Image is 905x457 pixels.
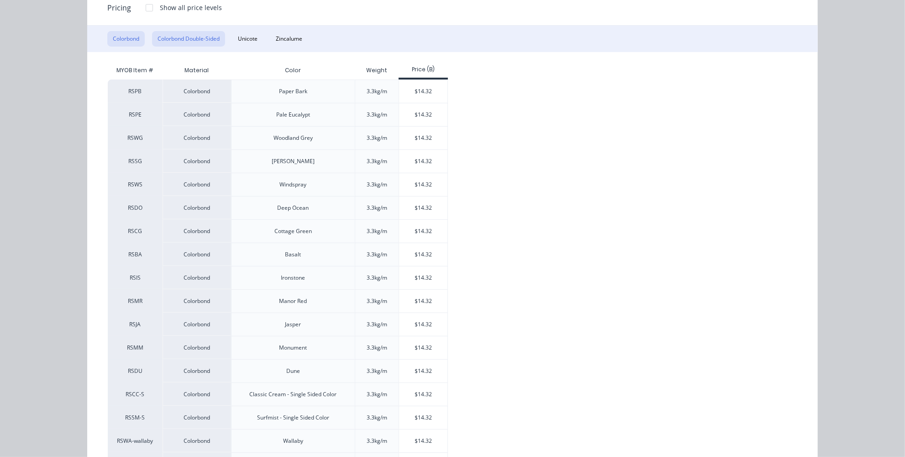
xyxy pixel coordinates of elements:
div: Material [163,61,231,80]
div: RSPE [108,103,163,126]
div: RSWA-wallaby [108,429,163,452]
div: Monument [279,344,307,352]
div: 3.3kg/m [367,227,387,235]
div: 3.3kg/m [367,367,387,375]
div: RSWG [108,126,163,149]
div: Pale Eucalypt [276,111,310,119]
div: Colorbond [163,289,231,313]
span: Pricing [107,2,131,13]
div: 3.3kg/m [367,274,387,282]
div: Colorbond [163,196,231,219]
div: Colorbond [163,359,231,383]
div: Colorbond [163,219,231,243]
div: Weight [359,59,395,82]
div: Colorbond [163,80,231,103]
div: Cottage Green [274,227,312,235]
div: 3.3kg/m [367,157,387,165]
div: Colorbond [163,336,231,359]
div: Deep Ocean [278,204,309,212]
div: $14.32 [399,127,448,149]
button: Colorbond Double-Sided [152,31,225,47]
div: Paper Bark [279,87,307,96]
div: Colorbond [163,429,231,452]
div: RSPB [108,80,163,103]
div: RSJA [108,313,163,336]
div: Colorbond [163,266,231,289]
div: $14.32 [399,383,448,406]
div: Dune [286,367,300,375]
div: Wallaby [283,437,303,445]
div: $14.32 [399,173,448,196]
div: Ironstone [281,274,305,282]
button: Unicote [232,31,263,47]
div: Price (B) [399,65,448,74]
div: 3.3kg/m [367,204,387,212]
div: Colorbond [163,103,231,126]
div: $14.32 [399,313,448,336]
div: 3.3kg/m [367,87,387,96]
div: 3.3kg/m [367,111,387,119]
div: RSIS [108,266,163,289]
div: RSMR [108,289,163,313]
button: Colorbond [107,31,145,47]
div: $14.32 [399,336,448,359]
div: RSWS [108,173,163,196]
div: Colorbond [163,173,231,196]
div: Windspray [280,181,307,189]
div: RSCC-S [108,383,163,406]
div: 3.3kg/m [367,297,387,305]
div: $14.32 [399,150,448,173]
div: Classic Cream - Single Sided Color [250,390,337,399]
button: Zincalume [270,31,308,47]
div: 3.3kg/m [367,250,387,259]
div: RSSG [108,149,163,173]
div: RSMM [108,336,163,359]
div: RSCG [108,219,163,243]
div: Colorbond [163,243,231,266]
div: Colorbond [163,126,231,149]
div: MYOB Item # [108,61,163,80]
div: $14.32 [399,220,448,243]
div: RSBA [108,243,163,266]
div: RSDU [108,359,163,383]
div: $14.32 [399,266,448,289]
div: [PERSON_NAME] [272,157,315,165]
div: $14.32 [399,406,448,429]
div: 3.3kg/m [367,414,387,422]
div: Jasper [285,320,301,329]
div: 3.3kg/m [367,181,387,189]
div: $14.32 [399,360,448,383]
div: $14.32 [399,103,448,126]
div: Surfmist - Single Sided Color [257,414,329,422]
div: 3.3kg/m [367,134,387,142]
div: Colorbond [163,383,231,406]
div: $14.32 [399,243,448,266]
div: RSDO [108,196,163,219]
div: 3.3kg/m [367,390,387,399]
div: Colorbond [163,313,231,336]
div: Woodland Grey [274,134,313,142]
div: 3.3kg/m [367,320,387,329]
div: $14.32 [399,80,448,103]
div: 3.3kg/m [367,344,387,352]
div: Colorbond [163,149,231,173]
div: Basalt [285,250,301,259]
div: $14.32 [399,197,448,219]
div: Manor Red [279,297,307,305]
div: $14.32 [399,430,448,452]
div: Colorbond [163,406,231,429]
div: $14.32 [399,290,448,313]
div: RSSM-S [108,406,163,429]
div: Color [278,59,308,82]
div: Show all price levels [160,3,222,12]
div: 3.3kg/m [367,437,387,445]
